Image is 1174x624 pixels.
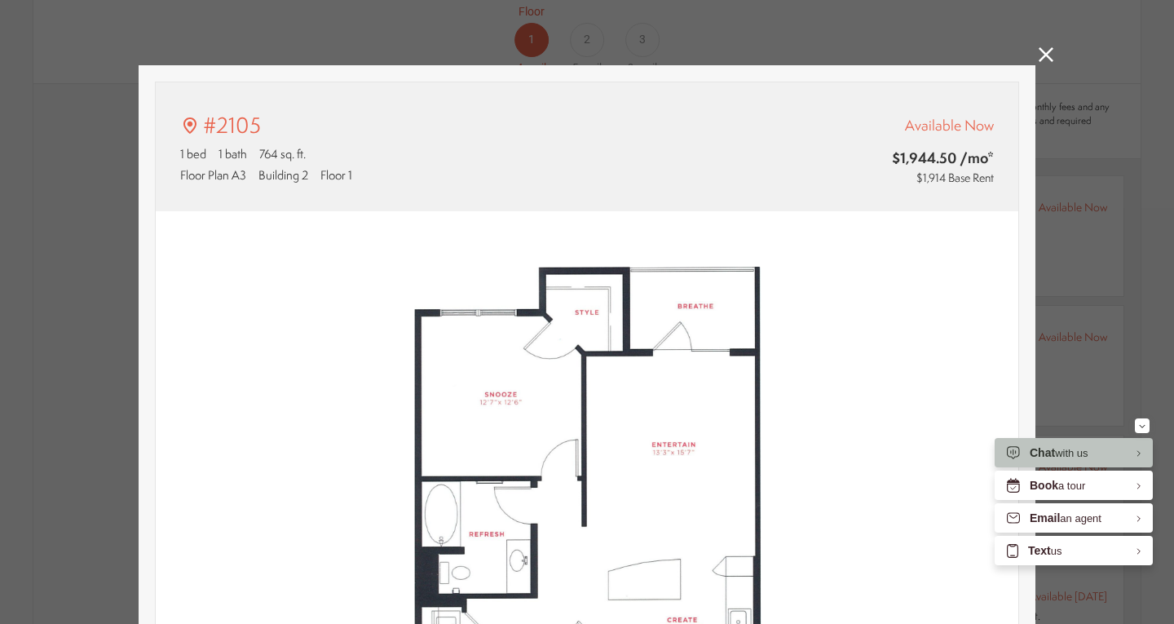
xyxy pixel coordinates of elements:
span: Floor Plan A3 [180,166,246,184]
span: 1 bath [218,145,247,162]
span: Available Now [905,115,994,135]
span: 764 sq. ft. [259,145,306,162]
p: #2105 [203,110,261,141]
span: $1,944.50 /mo* [802,148,994,168]
span: 1 bed [180,145,206,162]
span: $1,914 Base Rent [916,170,994,186]
span: Building 2 [258,166,308,184]
span: Floor 1 [320,166,352,184]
